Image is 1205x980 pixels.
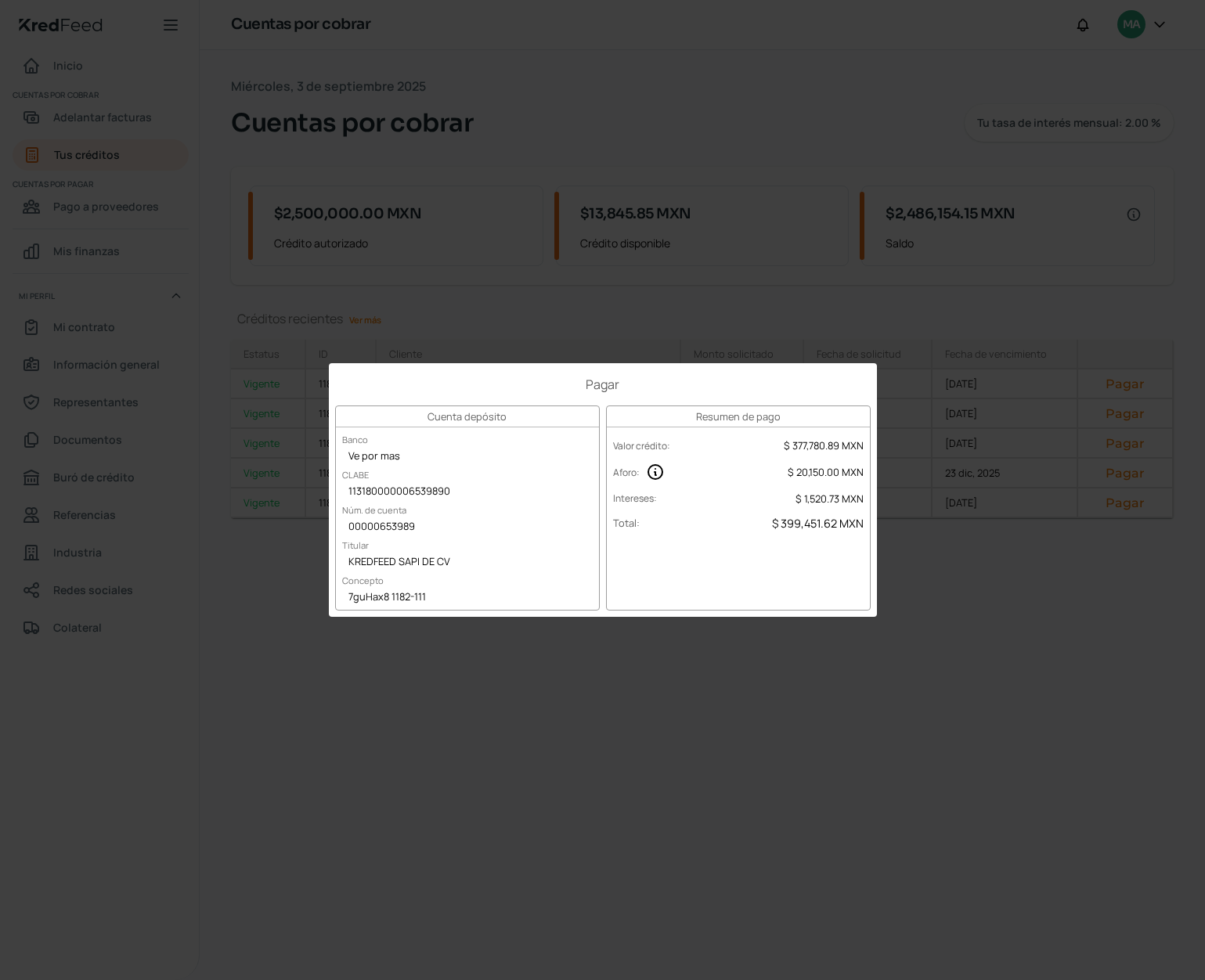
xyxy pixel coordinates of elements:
label: Banco [336,427,374,452]
span: $ 20,150.00 MXN [788,465,864,479]
label: Intereses : [613,492,657,505]
label: Total : [613,516,640,530]
label: Núm. de cuenta [336,498,413,522]
div: 7guHax8 1182-111 [336,586,599,610]
span: $ 377,780.89 MXN [784,438,864,452]
label: Titular [336,533,375,557]
label: CLABE [336,463,375,487]
span: $ 1,520.73 MXN [796,492,864,506]
h3: Cuenta depósito [336,406,599,427]
h3: Resumen de pago [607,406,870,427]
h1: Pagar [335,376,871,393]
label: Concepto [336,568,390,593]
div: 00000653989 [336,516,599,539]
div: 113180000006539890 [336,481,599,504]
label: Valor crédito : [613,439,670,452]
div: KREDFEED SAPI DE CV [336,551,599,575]
label: Aforo : [613,466,640,479]
div: Ve por mas [336,445,599,469]
span: $ 399,451.62 MXN [772,516,864,531]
